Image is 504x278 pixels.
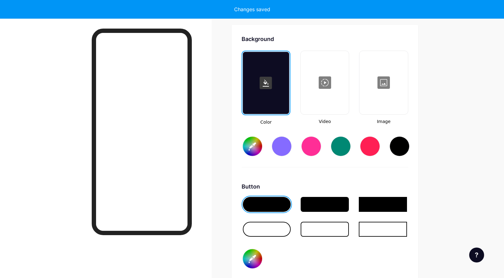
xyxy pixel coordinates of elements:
div: Button [242,182,408,191]
span: Image [359,118,408,125]
div: Background [242,35,408,43]
span: Color [242,119,290,125]
div: Changes saved [234,6,270,13]
span: Video [300,118,349,125]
